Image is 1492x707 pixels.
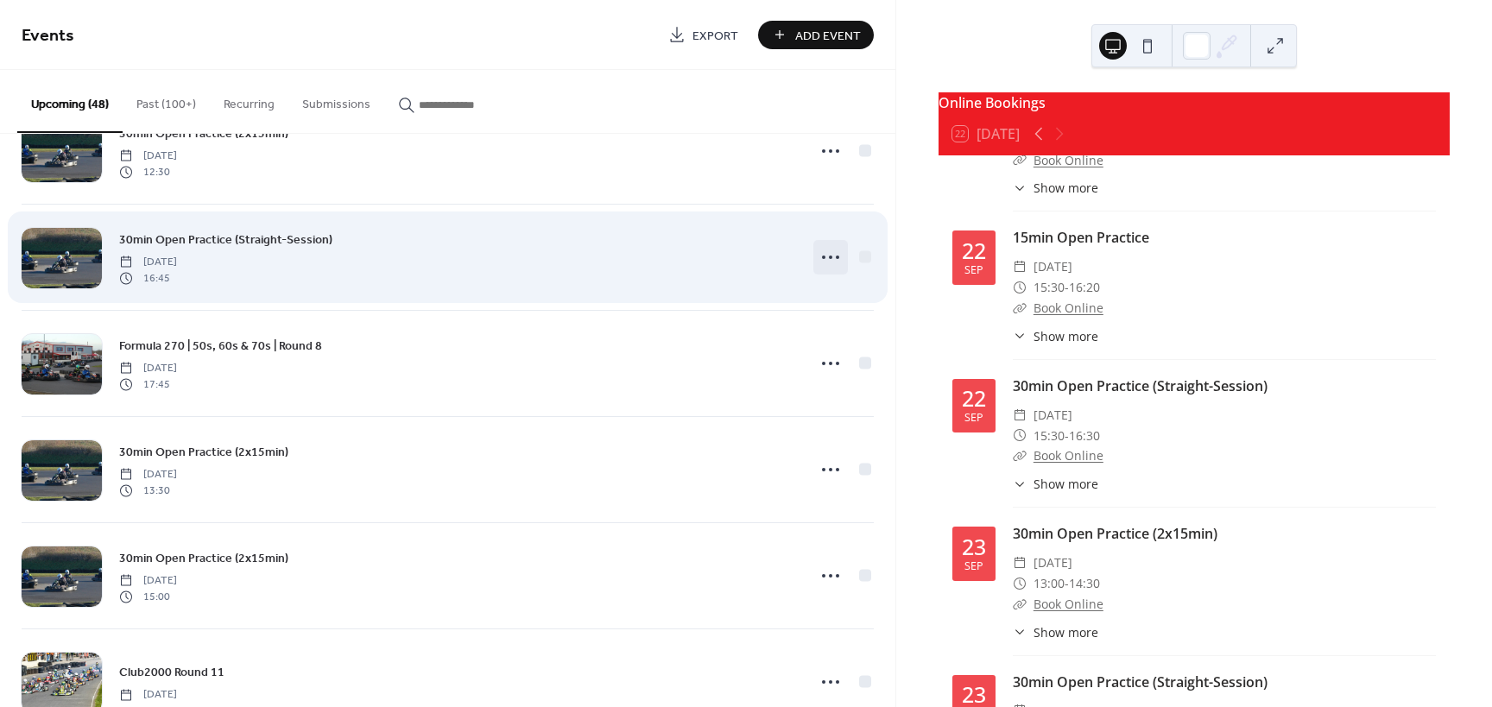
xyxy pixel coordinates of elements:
[1069,277,1100,298] span: 16:20
[119,467,177,483] span: [DATE]
[119,444,288,462] span: 30min Open Practice (2x15min)
[22,19,74,53] span: Events
[1034,475,1098,493] span: Show more
[119,255,177,270] span: [DATE]
[1034,623,1098,641] span: Show more
[123,70,210,131] button: Past (100+)
[964,265,983,276] div: Sep
[119,164,177,180] span: 12:30
[964,413,983,424] div: Sep
[119,361,177,376] span: [DATE]
[119,442,288,462] a: 30min Open Practice (2x15min)
[1013,150,1027,171] div: ​
[1013,594,1027,615] div: ​
[119,589,177,604] span: 15:00
[1034,256,1072,277] span: [DATE]
[1013,277,1027,298] div: ​
[1013,672,1268,691] a: 30min Open Practice (Straight-Session)
[1013,475,1027,493] div: ​
[962,536,986,558] div: 23
[1034,426,1065,446] span: 15:30
[1065,573,1069,594] span: -
[1013,573,1027,594] div: ​
[119,483,177,498] span: 13:30
[119,548,288,568] a: 30min Open Practice (2x15min)
[119,662,224,682] a: Club2000 Round 11
[1034,552,1072,573] span: [DATE]
[1013,524,1217,543] a: 30min Open Practice (2x15min)
[939,92,1450,113] div: Online Bookings
[288,70,384,131] button: Submissions
[1034,300,1103,316] a: Book Online
[692,27,738,45] span: Export
[1013,475,1098,493] button: ​Show more
[119,148,177,164] span: [DATE]
[119,336,322,356] a: Formula 270 | 50s, 60s & 70s | Round 8
[119,231,332,249] span: 30min Open Practice (Straight-Session)
[1034,405,1072,426] span: [DATE]
[1013,552,1027,573] div: ​
[210,70,288,131] button: Recurring
[119,338,322,356] span: Formula 270 | 50s, 60s & 70s | Round 8
[1069,573,1100,594] span: 14:30
[1034,327,1098,345] span: Show more
[758,21,874,49] button: Add Event
[1013,623,1027,641] div: ​
[1034,596,1103,612] a: Book Online
[1013,327,1027,345] div: ​
[1013,327,1098,345] button: ​Show more
[119,376,177,392] span: 17:45
[1013,298,1027,319] div: ​
[1034,277,1065,298] span: 15:30
[119,125,288,143] span: 30min Open Practice (2x15min)
[964,561,983,572] div: Sep
[1034,447,1103,464] a: Book Online
[1013,426,1027,446] div: ​
[962,388,986,409] div: 22
[962,684,986,705] div: 23
[655,21,751,49] a: Export
[1013,179,1098,197] button: ​Show more
[119,687,177,703] span: [DATE]
[119,270,177,286] span: 16:45
[1013,376,1268,395] a: 30min Open Practice (Straight-Session)
[1034,573,1065,594] span: 13:00
[1013,256,1027,277] div: ​
[1034,152,1103,168] a: Book Online
[119,550,288,568] span: 30min Open Practice (2x15min)
[1013,445,1027,466] div: ​
[1065,277,1069,298] span: -
[1013,405,1027,426] div: ​
[119,123,288,143] a: 30min Open Practice (2x15min)
[795,27,861,45] span: Add Event
[1013,623,1098,641] button: ​Show more
[119,664,224,682] span: Club2000 Round 11
[1013,228,1149,247] a: 15min Open Practice
[17,70,123,133] button: Upcoming (48)
[1034,179,1098,197] span: Show more
[1013,179,1027,197] div: ​
[119,573,177,589] span: [DATE]
[1065,426,1069,446] span: -
[1069,426,1100,446] span: 16:30
[962,240,986,262] div: 22
[119,230,332,249] a: 30min Open Practice (Straight-Session)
